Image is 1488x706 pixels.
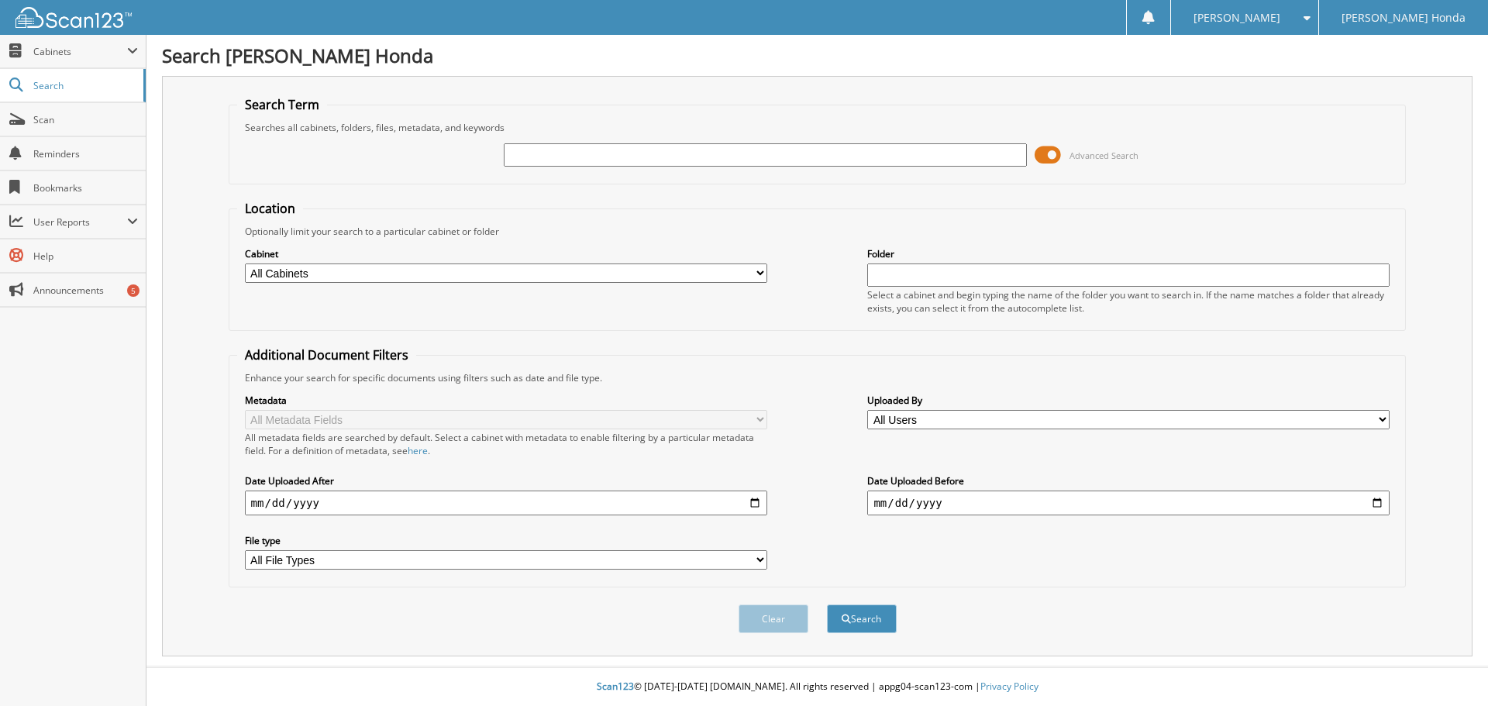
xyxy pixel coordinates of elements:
div: © [DATE]-[DATE] [DOMAIN_NAME]. All rights reserved | appg04-scan123-com | [146,668,1488,706]
label: Date Uploaded After [245,474,767,487]
span: Advanced Search [1069,150,1138,161]
div: Enhance your search for specific documents using filters such as date and file type. [237,371,1398,384]
legend: Search Term [237,96,327,113]
label: Uploaded By [867,394,1390,407]
div: Optionally limit your search to a particular cabinet or folder [237,225,1398,238]
label: Folder [867,247,1390,260]
input: start [245,491,767,515]
span: Search [33,79,136,92]
label: Date Uploaded Before [867,474,1390,487]
div: Searches all cabinets, folders, files, metadata, and keywords [237,121,1398,134]
span: Scan [33,113,138,126]
input: end [867,491,1390,515]
span: Cabinets [33,45,127,58]
span: [PERSON_NAME] Honda [1342,13,1466,22]
img: scan123-logo-white.svg [15,7,132,28]
a: here [408,444,428,457]
div: All metadata fields are searched by default. Select a cabinet with metadata to enable filtering b... [245,431,767,457]
legend: Additional Document Filters [237,346,416,363]
button: Search [827,604,897,633]
label: Cabinet [245,247,767,260]
label: Metadata [245,394,767,407]
span: Reminders [33,147,138,160]
a: Privacy Policy [980,680,1038,693]
span: Announcements [33,284,138,297]
button: Clear [739,604,808,633]
div: 5 [127,284,139,297]
span: User Reports [33,215,127,229]
label: File type [245,534,767,547]
span: Help [33,250,138,263]
legend: Location [237,200,303,217]
div: Select a cabinet and begin typing the name of the folder you want to search in. If the name match... [867,288,1390,315]
span: Bookmarks [33,181,138,195]
h1: Search [PERSON_NAME] Honda [162,43,1472,68]
span: [PERSON_NAME] [1193,13,1280,22]
span: Scan123 [597,680,634,693]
